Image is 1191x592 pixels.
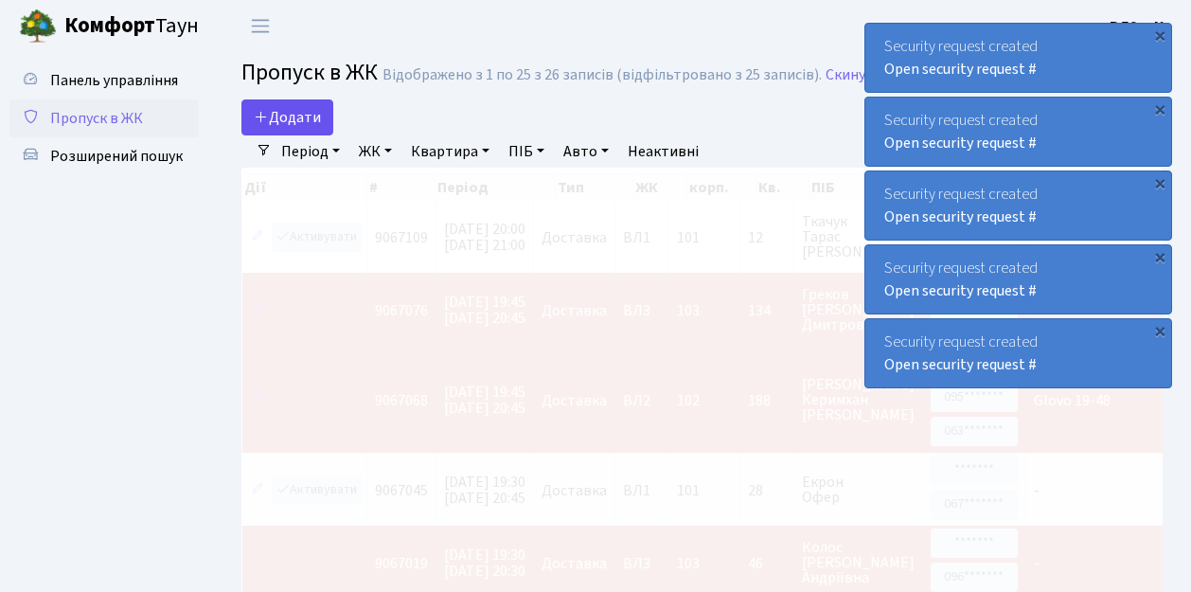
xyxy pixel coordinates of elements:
div: Security request created [865,98,1171,166]
a: Авто [556,135,616,168]
a: Open security request # [884,206,1037,227]
div: Security request created [865,171,1171,240]
b: Комфорт [64,10,155,41]
div: × [1150,247,1169,266]
a: ЖК [351,135,400,168]
span: Додати [254,107,321,128]
div: × [1150,321,1169,340]
a: ВЛ2 -. К. [1110,15,1168,38]
a: Додати [241,99,333,135]
a: ПІБ [501,135,552,168]
a: Квартира [403,135,497,168]
span: Пропуск в ЖК [50,108,143,129]
a: Скинути [826,66,882,84]
a: Open security request # [884,280,1037,301]
a: Open security request # [884,354,1037,375]
a: Період [274,135,347,168]
span: Розширений пошук [50,146,183,167]
a: Розширений пошук [9,137,199,175]
span: Пропуск в ЖК [241,56,378,89]
b: ВЛ2 -. К. [1110,16,1168,37]
div: Security request created [865,24,1171,92]
img: logo.png [19,8,57,45]
a: Open security request # [884,133,1037,153]
div: × [1150,99,1169,118]
span: Панель управління [50,70,178,91]
a: Неактивні [620,135,706,168]
div: Відображено з 1 по 25 з 26 записів (відфільтровано з 25 записів). [382,66,822,84]
div: Security request created [865,319,1171,387]
div: × [1150,26,1169,45]
div: Security request created [865,245,1171,314]
button: Переключити навігацію [237,10,284,42]
div: × [1150,173,1169,192]
a: Пропуск в ЖК [9,99,199,137]
a: Панель управління [9,62,199,99]
a: Open security request # [884,59,1037,80]
span: Таун [64,10,199,43]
